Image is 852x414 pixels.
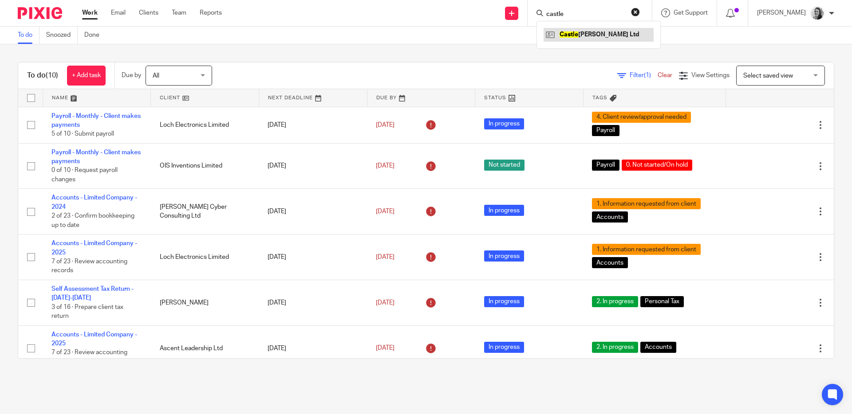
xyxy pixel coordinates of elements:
[592,244,701,255] span: 1. Information requested from client
[376,122,394,128] span: [DATE]
[259,189,367,234] td: [DATE]
[51,350,127,365] span: 7 of 23 · Review accounting records
[640,342,676,353] span: Accounts
[51,195,137,210] a: Accounts - Limited Company - 2024
[592,125,619,136] span: Payroll
[151,280,259,326] td: [PERSON_NAME]
[122,71,141,80] p: Due by
[51,240,137,255] a: Accounts - Limited Company - 2025
[84,27,106,44] a: Done
[592,211,628,223] span: Accounts
[545,11,625,19] input: Search
[631,8,640,16] button: Clear
[484,118,524,129] span: In progress
[111,8,126,17] a: Email
[644,72,651,78] span: (1)
[592,257,628,268] span: Accounts
[810,6,824,20] img: IMG-0056.JPG
[484,296,524,307] span: In progress
[640,296,684,307] span: Personal Tax
[592,296,638,307] span: 2. In progress
[51,168,118,183] span: 0 of 10 · Request payroll changes
[592,198,701,209] span: 1. Information requested from client
[592,160,619,171] span: Payroll
[484,205,524,216] span: In progress
[51,258,127,274] span: 7 of 23 · Review accounting records
[592,95,607,100] span: Tags
[592,112,691,123] span: 4. Client review/approval needed
[18,7,62,19] img: Pixie
[259,325,367,371] td: [DATE]
[67,66,106,86] a: + Add task
[630,72,658,78] span: Filter
[82,8,98,17] a: Work
[151,325,259,371] td: Ascent Leadership Ltd
[484,250,524,262] span: In progress
[376,345,394,352] span: [DATE]
[151,107,259,143] td: Loch Electronics Limited
[259,143,367,189] td: [DATE]
[51,113,141,128] a: Payroll - Monthly - Client makes payments
[200,8,222,17] a: Reports
[51,332,137,347] a: Accounts - Limited Company - 2025
[743,73,793,79] span: Select saved view
[27,71,58,80] h1: To do
[622,160,692,171] span: 0. Not started/On hold
[592,342,638,353] span: 2. In progress
[46,72,58,79] span: (10)
[757,8,806,17] p: [PERSON_NAME]
[691,72,730,78] span: View Settings
[484,160,525,171] span: Not started
[51,131,114,137] span: 5 of 10 · Submit payroll
[51,286,134,301] a: Self Assessment Tax Return - [DATE]-[DATE]
[376,208,394,215] span: [DATE]
[151,189,259,234] td: [PERSON_NAME] Cyber Consulting Ltd
[259,280,367,326] td: [DATE]
[484,342,524,353] span: In progress
[259,234,367,280] td: [DATE]
[376,300,394,306] span: [DATE]
[658,72,672,78] a: Clear
[46,27,78,44] a: Snoozed
[376,254,394,260] span: [DATE]
[151,234,259,280] td: Loch Electronics Limited
[151,143,259,189] td: OIS Inventions Limited
[139,8,158,17] a: Clients
[51,149,141,164] a: Payroll - Monthly - Client makes payments
[259,107,367,143] td: [DATE]
[674,10,708,16] span: Get Support
[51,304,123,320] span: 3 of 16 · Prepare client tax return
[153,73,159,79] span: All
[172,8,186,17] a: Team
[376,163,394,169] span: [DATE]
[51,213,134,228] span: 2 of 23 · Confirm bookkeeping up to date
[18,27,39,44] a: To do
